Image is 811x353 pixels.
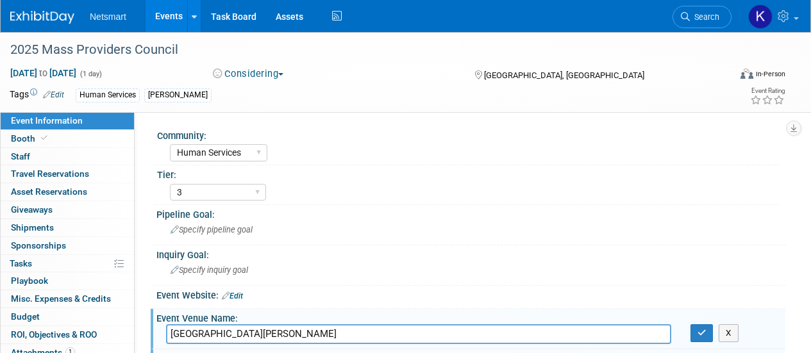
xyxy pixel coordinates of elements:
[144,88,212,102] div: [PERSON_NAME]
[208,67,288,81] button: Considering
[1,237,134,254] a: Sponsorships
[1,290,134,308] a: Misc. Expenses & Credits
[11,222,54,233] span: Shipments
[1,201,134,218] a: Giveaways
[1,148,134,165] a: Staff
[755,69,785,79] div: In-Person
[10,258,32,268] span: Tasks
[1,219,134,236] a: Shipments
[11,293,111,304] span: Misc. Expenses & Credits
[6,38,719,62] div: 2025 Mass Providers Council
[1,308,134,325] a: Budget
[10,88,64,103] td: Tags
[156,309,785,325] div: Event Venue Name:
[1,326,134,343] a: ROI, Objectives & ROO
[750,88,785,94] div: Event Rating
[1,272,134,290] a: Playbook
[222,291,243,300] a: Edit
[11,275,48,286] span: Playbook
[673,6,732,28] a: Search
[672,67,785,86] div: Event Format
[157,165,780,181] div: Tier:
[1,255,134,272] a: Tasks
[11,115,83,126] span: Event Information
[1,130,134,147] a: Booth
[43,90,64,99] a: Edit
[156,245,785,261] div: Inquiry Goal:
[157,126,780,142] div: Community:
[11,151,30,161] span: Staff
[171,265,248,275] span: Specify inquiry goal
[79,70,102,78] span: (1 day)
[1,165,134,183] a: Travel Reservations
[11,168,89,179] span: Travel Reservations
[156,286,785,302] div: Event Website:
[740,69,753,79] img: Format-Inperson.png
[10,67,77,79] span: [DATE] [DATE]
[90,12,126,22] span: Netsmart
[76,88,140,102] div: Human Services
[690,12,719,22] span: Search
[171,225,253,234] span: Specify pipeline goal
[719,324,739,342] button: X
[11,311,40,322] span: Budget
[11,329,97,340] span: ROI, Objectives & ROO
[1,183,134,201] a: Asset Reservations
[41,135,47,142] i: Booth reservation complete
[37,68,49,78] span: to
[11,204,53,215] span: Giveaways
[156,205,785,221] div: Pipeline Goal:
[1,112,134,129] a: Event Information
[484,70,644,80] span: [GEOGRAPHIC_DATA], [GEOGRAPHIC_DATA]
[748,4,773,29] img: Kaitlyn Woicke
[11,133,50,144] span: Booth
[11,186,87,197] span: Asset Reservations
[11,240,66,250] span: Sponsorships
[10,11,74,24] img: ExhibitDay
